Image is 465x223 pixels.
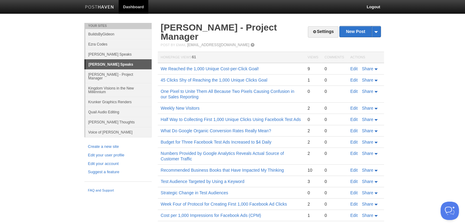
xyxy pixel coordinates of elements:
div: 1 [308,77,318,83]
span: Share [362,179,373,184]
div: 2 [308,139,318,145]
a: Edit [350,78,358,82]
a: Krunker Graphics Renders [85,97,152,107]
a: Edit [350,213,358,218]
a: Edit [350,89,358,94]
a: Kingdom Visions in the New Millennium [85,83,152,97]
div: 0 [324,128,344,133]
span: Post by Email [161,43,186,47]
a: One Pixel to Unite Them All Because Two Pixels Causing Confusion in our Sales Reporting [161,89,294,99]
a: [PERSON_NAME] Speaks [85,49,152,59]
th: Actions [347,52,384,63]
a: Edit [350,106,358,111]
img: Posthaven-bar [85,5,114,10]
a: Edit [350,117,358,122]
a: Edit your account [88,161,148,167]
a: [PERSON_NAME] - Project Manager [85,69,152,83]
span: Share [362,128,373,133]
a: Edit [350,179,358,184]
a: What Do Google Organic Conversion Rates Really Mean? [161,128,271,133]
span: Share [362,190,373,195]
a: Weekly New Visitors [161,106,200,111]
a: Settings [308,26,338,38]
a: Budget for Three Facebook Test Ads Increased to $4 Daily [161,140,271,144]
a: Edit [350,140,358,144]
div: 2 [308,105,318,111]
span: Share [362,89,373,94]
a: Voice of [PERSON_NAME] [85,127,152,137]
div: 0 [324,167,344,173]
div: 0 [308,117,318,122]
th: Comments [321,52,347,63]
div: 2 [308,151,318,156]
span: Share [362,202,373,207]
a: Create a new site [88,144,148,150]
div: 9 [308,66,318,71]
a: [EMAIL_ADDRESS][DOMAIN_NAME] [187,43,249,47]
div: 0 [324,139,344,145]
a: Numbers Provided by Google Analytics Reveals Actual Source of Customer Traffic [161,151,284,161]
a: 45 Clicks Shy of Reaching the 1,000 Unique Clicks Goal [161,78,268,82]
a: [PERSON_NAME] Thoughts [85,117,152,127]
a: Edit [350,66,358,71]
div: 0 [324,89,344,94]
div: 0 [324,105,344,111]
div: 0 [324,190,344,196]
li: Your Sites [84,23,152,29]
div: 0 [308,89,318,94]
a: Edit [350,202,358,207]
span: Share [362,168,373,173]
a: Ezra Codes [85,39,152,49]
a: New Post [340,26,380,37]
span: Share [362,78,373,82]
a: BuildsByGideon [85,29,152,39]
span: 61 [192,55,196,59]
a: Edit [350,168,358,173]
span: Share [362,106,373,111]
a: Quail Audio Editing [85,107,152,117]
a: Edit [350,151,358,156]
div: 0 [324,213,344,218]
span: Share [362,66,373,71]
div: 0 [324,117,344,122]
a: Week Four of Protocol for Creating First 1,000 Facebook Ad Clicks [161,202,287,207]
div: 0 [324,151,344,156]
div: 0 [324,66,344,71]
span: Share [362,213,373,218]
div: 1 [308,213,318,218]
a: FAQ and Support [88,188,148,193]
div: 0 [324,77,344,83]
a: Test Audience Targeted by Using a Keyword [161,179,245,184]
div: 0 [324,179,344,184]
a: Cost per 1,000 Impressions for Facebook Ads (CPM) [161,213,261,218]
iframe: Help Scout Beacon - Open [441,202,459,220]
a: Edit your user profile [88,152,148,159]
th: Views [304,52,321,63]
a: Strategic Change in Test Audiences [161,190,228,195]
a: Half Way to Collecting First 1,000 Unique Clicks Using Facebook Test Ads [161,117,301,122]
div: 2 [308,201,318,207]
a: [PERSON_NAME] Speaks [86,60,152,69]
a: Edit [350,128,358,133]
div: 2 [308,128,318,133]
a: Edit [350,190,358,195]
div: 0 [308,190,318,196]
div: 10 [308,167,318,173]
span: Share [362,117,373,122]
div: 0 [324,201,344,207]
div: 3 [308,179,318,184]
a: [PERSON_NAME] - Project Manager [161,22,277,42]
a: Suggest a feature [88,169,148,175]
span: Share [362,151,373,156]
span: Share [362,140,373,144]
th: Homepage Views [158,52,304,63]
a: We Reached the 1,000 Unique Cost-per-Click Goal! [161,66,259,71]
a: Recommended Business Books that Have Impacted My Thinking [161,168,284,173]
